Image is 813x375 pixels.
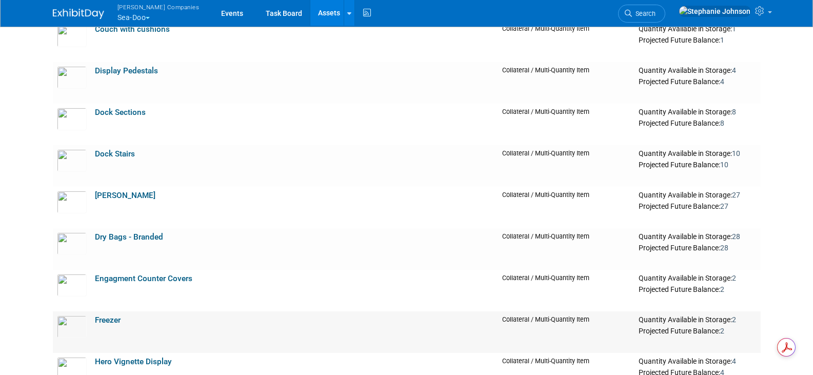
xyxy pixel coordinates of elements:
div: Quantity Available in Storage: [639,25,756,34]
a: Dry Bags - Branded [95,232,163,242]
div: Quantity Available in Storage: [639,149,756,159]
span: 4 [732,357,736,365]
div: Quantity Available in Storage: [639,274,756,283]
div: Projected Future Balance: [639,242,756,253]
a: Hero Vignette Display [95,357,172,366]
div: Quantity Available in Storage: [639,191,756,200]
span: 4 [732,66,736,74]
a: [PERSON_NAME] [95,191,155,200]
img: ExhibitDay [53,9,104,19]
a: Display Pedestals [95,66,158,75]
span: 4 [720,77,724,86]
span: 10 [732,149,740,157]
a: Dock Sections [95,108,146,117]
a: Dock Stairs [95,149,135,159]
div: Projected Future Balance: [639,75,756,87]
td: Collateral / Multi-Quantity Item [498,270,634,311]
td: Collateral / Multi-Quantity Item [498,311,634,353]
td: Collateral / Multi-Quantity Item [498,187,634,228]
span: 27 [732,191,740,199]
div: Quantity Available in Storage: [639,108,756,117]
div: Quantity Available in Storage: [639,66,756,75]
span: 10 [720,161,728,169]
td: Collateral / Multi-Quantity Item [498,104,634,145]
div: Quantity Available in Storage: [639,315,756,325]
span: 28 [732,232,740,241]
td: Collateral / Multi-Quantity Item [498,228,634,270]
span: 27 [720,202,728,210]
td: Collateral / Multi-Quantity Item [498,21,634,62]
a: Engagment Counter Covers [95,274,192,283]
div: Projected Future Balance: [639,200,756,211]
td: Collateral / Multi-Quantity Item [498,62,634,104]
div: Quantity Available in Storage: [639,357,756,366]
span: [PERSON_NAME] Companies [117,2,200,12]
span: 2 [732,274,736,282]
span: 8 [720,119,724,127]
span: Search [632,10,656,17]
div: Projected Future Balance: [639,159,756,170]
div: Projected Future Balance: [639,325,756,336]
span: 8 [732,108,736,116]
span: 2 [720,285,724,293]
span: 1 [720,36,724,44]
div: Quantity Available in Storage: [639,232,756,242]
span: 2 [720,327,724,335]
td: Collateral / Multi-Quantity Item [498,145,634,187]
span: 2 [732,315,736,324]
a: Search [618,5,665,23]
a: Freezer [95,315,121,325]
div: Projected Future Balance: [639,283,756,294]
img: Stephanie Johnson [679,6,751,17]
div: Projected Future Balance: [639,34,756,45]
span: 1 [732,25,736,33]
div: Projected Future Balance: [639,117,756,128]
span: 28 [720,244,728,252]
a: Couch with cushions [95,25,170,34]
